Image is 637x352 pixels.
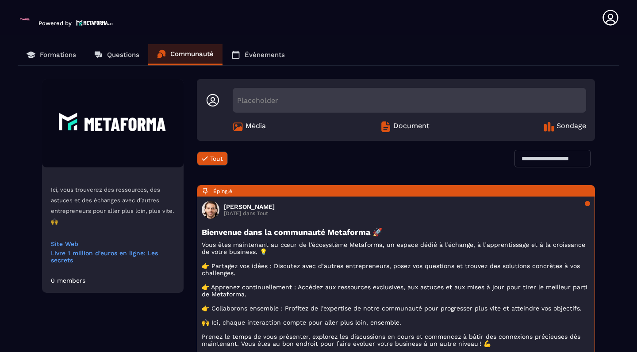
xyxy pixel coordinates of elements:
[170,50,214,58] p: Communauté
[233,88,586,113] div: Placeholder
[51,240,175,247] a: Site Web
[224,210,275,216] p: [DATE] dans Tout
[51,185,175,227] p: Ici, vous trouverez des ressources, des astuces et des échanges avec d’autres entrepreneurs pour ...
[246,121,266,132] span: Média
[40,51,76,59] p: Formations
[18,44,85,65] a: Formations
[51,250,175,264] a: Livre 1 million d'euros en ligne: Les secrets
[202,241,590,347] p: Vous êtes maintenant au cœur de l’écosystème Metaforma, un espace dédié à l’échange, à l’apprenti...
[223,44,294,65] a: Événements
[85,44,148,65] a: Questions
[38,20,72,26] p: Powered by
[76,19,113,26] img: logo
[556,121,586,132] span: Sondage
[224,203,275,210] h3: [PERSON_NAME]
[210,155,223,162] span: Tout
[107,51,139,59] p: Questions
[213,188,232,194] span: Épinglé
[42,79,184,167] img: Community background
[51,277,85,284] div: 0 members
[245,51,285,59] p: Événements
[202,227,590,237] h3: Bienvenue dans la communauté Metaforma 🚀
[18,12,32,26] img: logo-branding
[148,44,223,65] a: Communauté
[393,121,430,132] span: Document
